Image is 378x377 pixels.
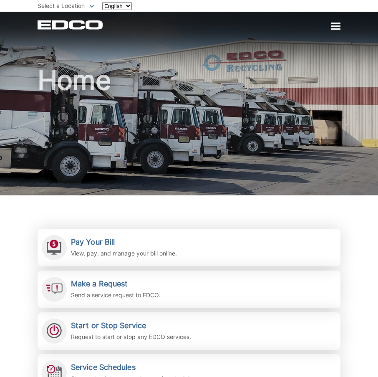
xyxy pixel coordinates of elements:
[38,229,340,266] a: Pay Your Bill View, pay, and manage your bill online.
[71,291,160,300] p: Send a service request to EDCO.
[71,279,160,288] h2: Make a Request
[38,271,340,308] a: Make a Request Send a service request to EDCO.
[38,2,85,9] span: Select a Location
[71,249,177,258] p: View, pay, and manage your bill online.
[102,2,132,10] select: Select a language
[71,321,191,330] h2: Start or Stop Service
[71,363,197,372] h2: Service Schedules
[71,238,177,247] h2: Pay Your Bill
[38,20,104,30] a: EDCD logo. Return to the homepage.
[71,332,191,342] p: Request to start or stop any EDCO services.
[38,67,340,199] h1: Home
